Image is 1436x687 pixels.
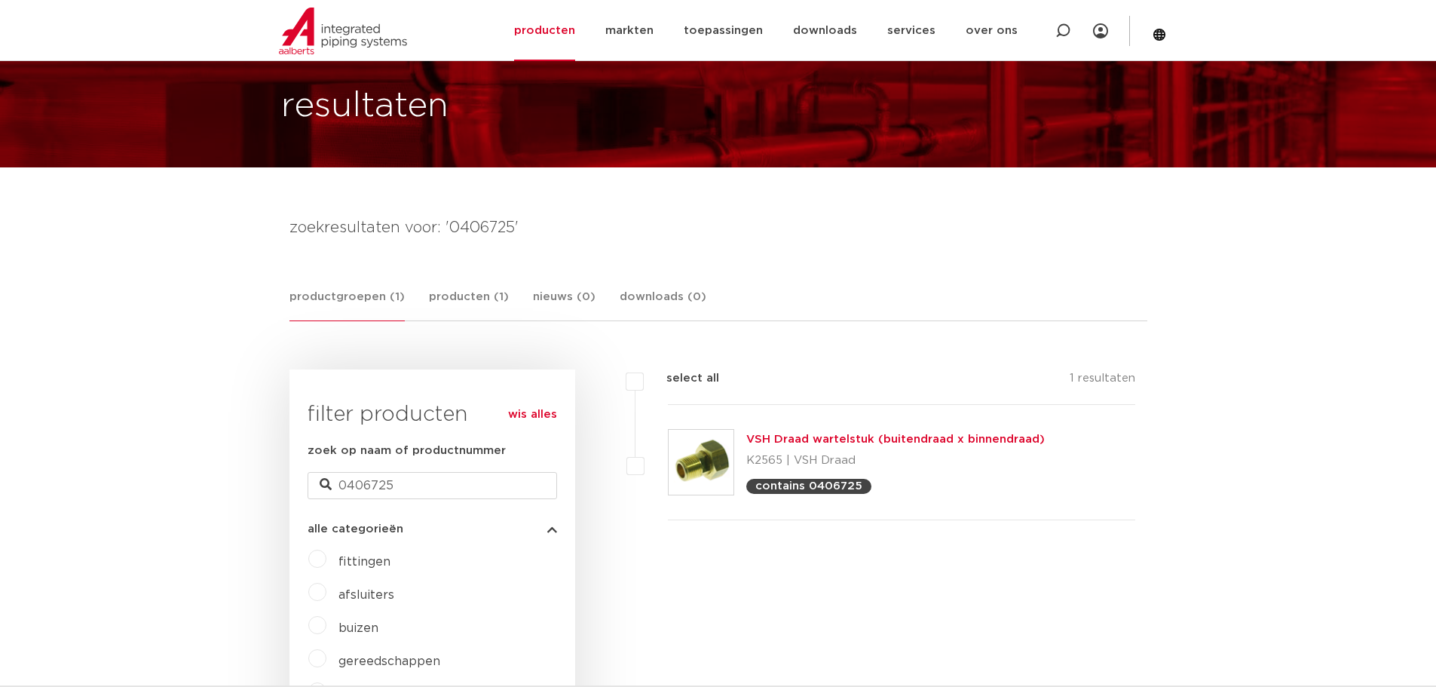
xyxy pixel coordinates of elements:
a: nieuws (0) [533,288,596,320]
a: afsluiters [338,589,394,601]
label: zoek op naam of productnummer [308,442,506,460]
a: productgroepen (1) [289,288,405,321]
h3: filter producten [308,400,557,430]
p: contains 0406725 [755,480,862,492]
a: downloads (0) [620,288,706,320]
input: zoeken [308,472,557,499]
a: gereedschappen [338,655,440,667]
a: producten (1) [429,288,509,320]
img: Thumbnail for VSH Draad wartelstuk (buitendraad x binnendraad) [669,430,733,495]
p: K2565 | VSH Draad [746,449,1045,473]
button: alle categorieën [308,523,557,535]
p: 1 resultaten [1070,370,1135,393]
h1: resultaten [281,82,449,130]
a: wis alles [508,406,557,424]
h4: zoekresultaten voor: '0406725' [289,216,1147,240]
a: buizen [338,622,378,634]
span: alle categorieën [308,523,403,535]
a: fittingen [338,556,390,568]
label: select all [644,370,719,388]
a: VSH Draad wartelstuk (buitendraad x binnendraad) [746,434,1045,445]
